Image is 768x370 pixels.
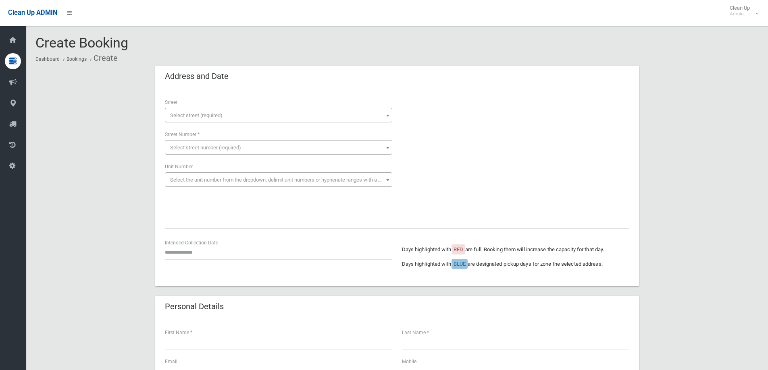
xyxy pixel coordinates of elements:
span: Create Booking [35,35,128,51]
span: RED [454,246,463,252]
span: Select the unit number from the dropdown, delimit unit numbers or hyphenate ranges with a comma [170,177,395,183]
small: Admin [730,11,750,17]
p: Days highlighted with are designated pickup days for zone the selected address. [402,259,629,269]
span: Select street number (required) [170,145,241,151]
header: Address and Date [155,68,238,84]
li: Create [88,51,118,66]
a: Bookings [67,56,87,62]
span: Clean Up [726,5,758,17]
span: Clean Up ADMIN [8,9,57,17]
span: Select street (required) [170,112,223,118]
span: BLUE [454,261,466,267]
header: Personal Details [155,299,233,314]
a: Dashboard [35,56,60,62]
p: Days highlighted with are full. Booking them will increase the capacity for that day. [402,245,629,254]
